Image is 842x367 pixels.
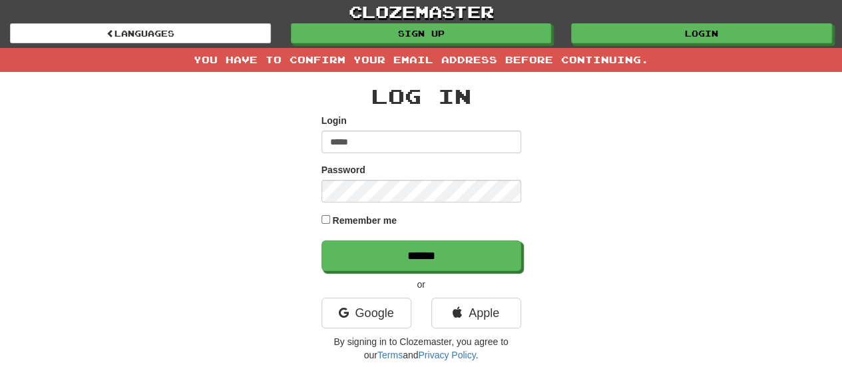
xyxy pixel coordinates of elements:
p: By signing in to Clozemaster, you agree to our and . [321,335,521,362]
a: Google [321,298,411,328]
a: Apple [431,298,521,328]
label: Remember me [332,214,397,227]
a: Sign up [291,23,552,43]
label: Login [321,114,347,127]
a: Login [571,23,832,43]
label: Password [321,163,365,177]
p: or [321,278,521,291]
a: Terms [377,350,403,360]
a: Languages [10,23,271,43]
a: Privacy Policy [418,350,475,360]
h2: Log In [321,85,521,107]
